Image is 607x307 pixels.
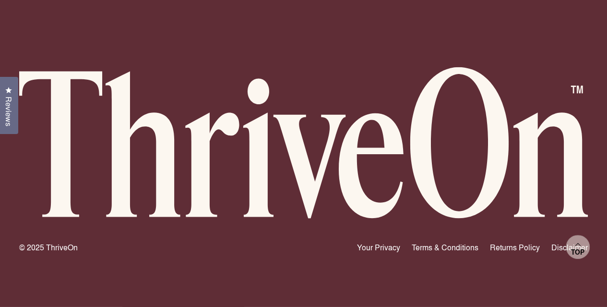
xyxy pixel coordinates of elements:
[357,242,400,253] a: Your Privacy
[412,242,478,253] a: Terms & Conditions
[490,242,540,253] a: Returns Policy
[2,97,15,126] span: Reviews
[571,248,584,257] span: Top
[19,242,78,253] p: © 2025 ThriveOn
[551,242,588,253] a: Disclaimer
